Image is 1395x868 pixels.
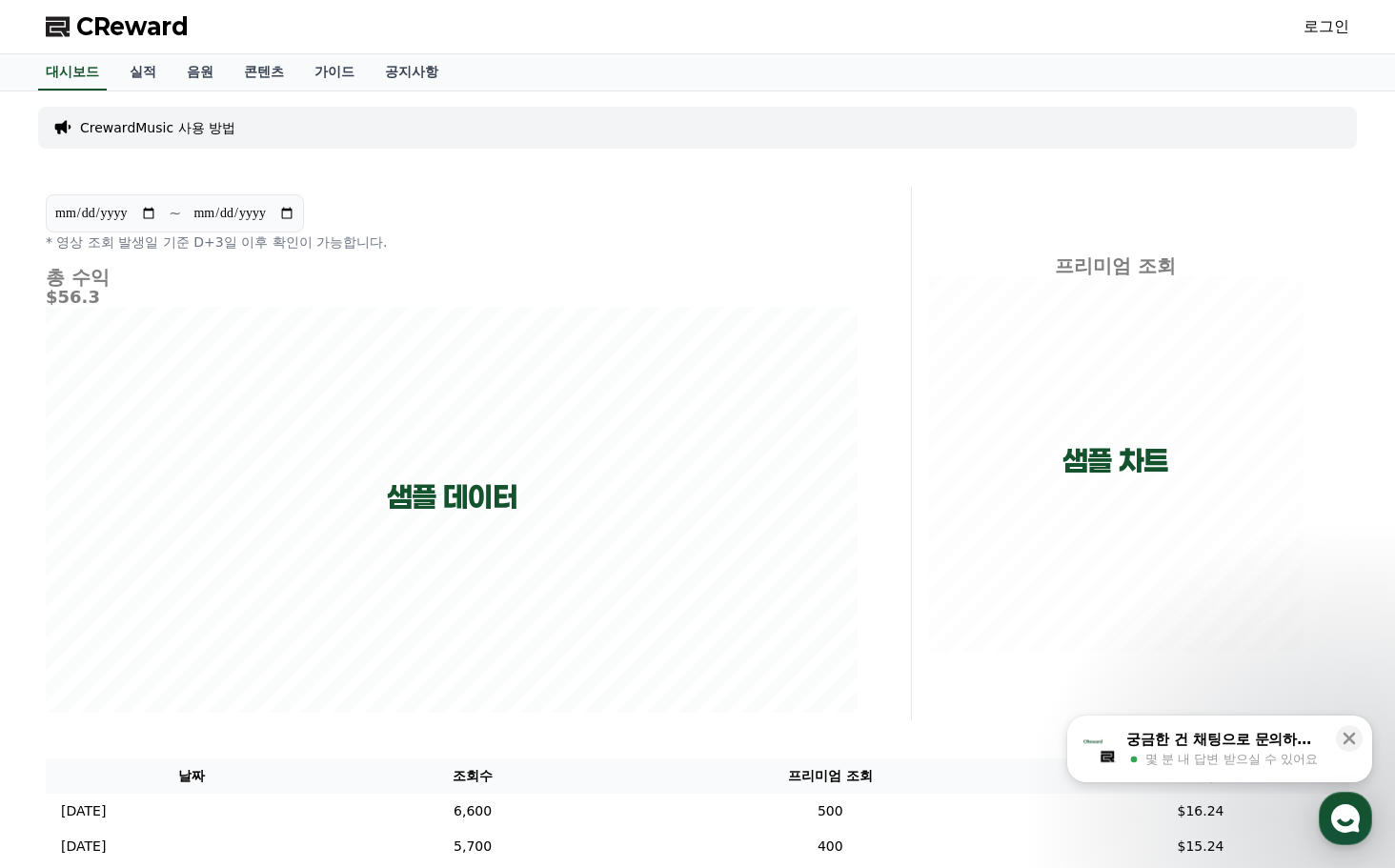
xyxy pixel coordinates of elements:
p: 샘플 차트 [1062,444,1168,478]
a: 로그인 [1304,15,1349,38]
a: CrewardMusic 사용 방법 [80,118,235,137]
p: [DATE] [61,837,106,857]
a: 대화 [126,604,246,652]
a: 가이드 [299,54,370,91]
th: 날짜 [46,758,337,794]
td: 500 [609,794,1052,829]
td: $16.24 [1052,794,1349,829]
p: ~ [169,202,181,225]
p: [DATE] [61,801,106,821]
td: 5,700 [337,829,609,864]
a: 콘텐츠 [229,54,299,91]
h5: $56.3 [46,288,858,307]
th: 조회수 [337,758,609,794]
h4: 총 수익 [46,267,858,288]
a: CReward [46,11,189,42]
td: 400 [609,829,1052,864]
a: 홈 [6,604,126,652]
th: 프리미엄 조회 [609,758,1052,794]
a: 공지사항 [370,54,454,91]
a: 대시보드 [38,54,107,91]
span: 설정 [294,633,317,648]
span: CReward [76,11,189,42]
th: 수익 [1052,758,1349,794]
h4: 프리미엄 조회 [927,255,1304,276]
span: 대화 [174,634,197,649]
a: 설정 [246,604,366,652]
span: 홈 [60,633,71,648]
td: $15.24 [1052,829,1349,864]
p: * 영상 조회 발생일 기준 D+3일 이후 확인이 가능합니다. [46,232,858,252]
a: 음원 [172,54,229,91]
td: 6,600 [337,794,609,829]
a: 실적 [114,54,172,91]
p: 샘플 데이터 [387,480,517,515]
